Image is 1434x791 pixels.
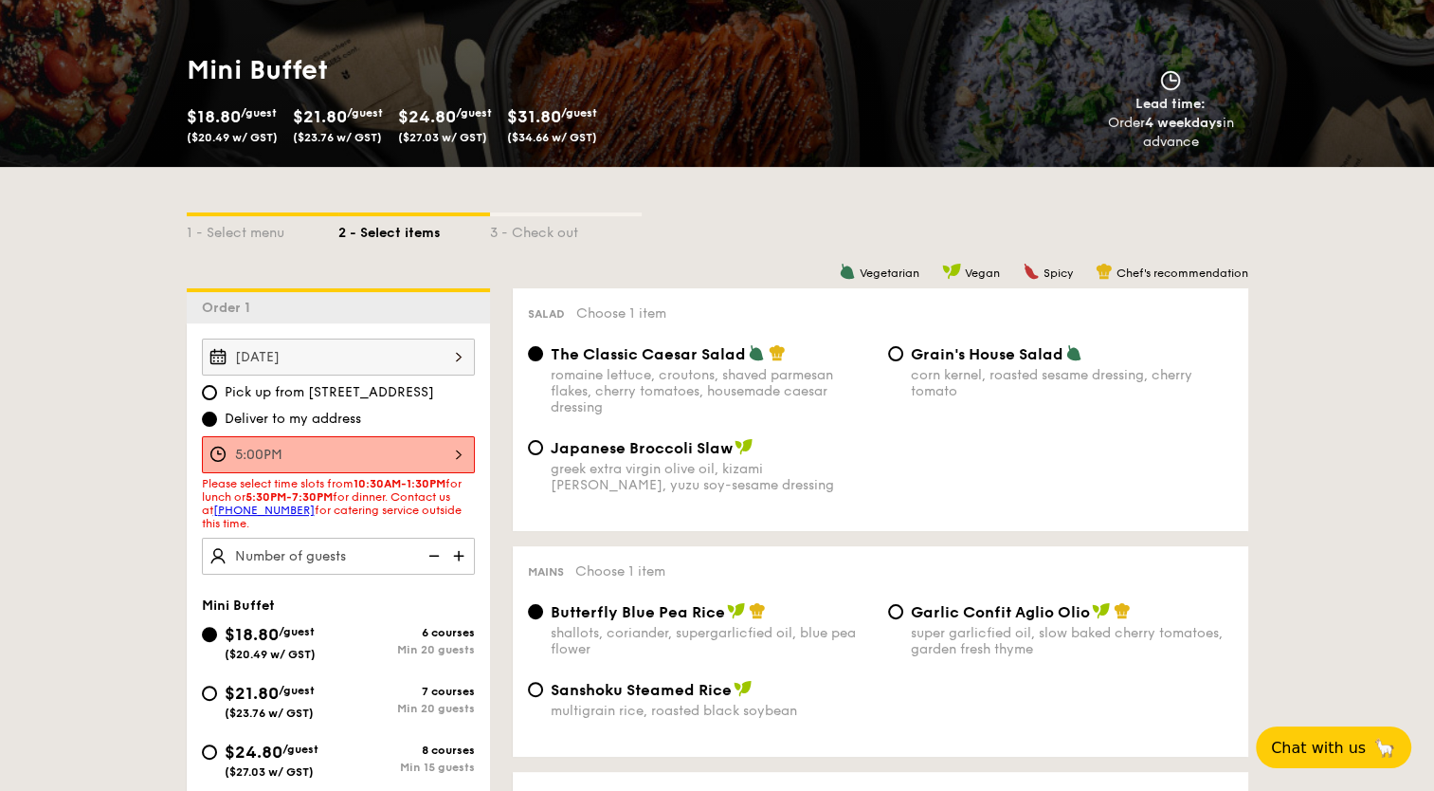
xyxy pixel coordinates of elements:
div: shallots, coriander, supergarlicfied oil, blue pea flower [551,625,873,657]
span: Mains [528,565,564,579]
input: $24.80/guest($27.03 w/ GST)8 coursesMin 15 guests [202,745,217,760]
div: 8 courses [338,744,475,757]
span: Japanese Broccoli Slaw [551,439,733,457]
input: The Classic Caesar Saladromaine lettuce, croutons, shaved parmesan flakes, cherry tomatoes, house... [528,346,543,361]
input: Japanese Broccoli Slawgreek extra virgin olive oil, kizami [PERSON_NAME], yuzu soy-sesame dressing [528,440,543,455]
img: icon-vegetarian.fe4039eb.svg [1065,344,1082,361]
span: Spicy [1044,267,1073,280]
span: ($27.03 w/ GST) [225,765,314,779]
span: Pick up from [STREET_ADDRESS] [225,383,434,402]
input: Pick up from [STREET_ADDRESS] [202,385,217,400]
span: ($34.66 w/ GST) [507,131,597,144]
input: Deliver to my address [202,412,217,427]
img: icon-chef-hat.a58ddaea.svg [1096,263,1113,280]
img: icon-vegan.f8ff3823.svg [1092,602,1111,619]
span: ($20.49 w/ GST) [187,131,278,144]
span: /guest [282,743,318,756]
img: icon-add.58712e84.svg [446,538,475,574]
span: /guest [347,106,383,120]
input: Sanshoku Steamed Ricemultigrain rice, roasted black soybean [528,682,543,697]
span: Choose 1 item [576,305,666,322]
img: icon-vegan.f8ff3823.svg [942,263,961,280]
input: Butterfly Blue Pea Riceshallots, coriander, supergarlicfied oil, blue pea flower [528,604,543,619]
span: $18.80 [225,624,279,645]
span: ($23.76 w/ GST) [225,707,314,720]
span: Chat with us [1271,739,1366,757]
span: Order 1 [202,300,258,316]
div: Min 20 guests [338,643,475,656]
span: Vegan [965,267,1000,280]
div: 7 courses [338,685,475,698]
span: ($23.76 w/ GST) [293,131,382,144]
img: icon-reduce.1d2dbef1.svg [418,538,446,574]
input: Number of guests [202,538,475,575]
button: Chat with us🦙 [1256,727,1411,768]
input: Garlic Confit Aglio Oliosuper garlicfied oil, slow baked cherry tomatoes, garden fresh thyme [888,604,903,619]
input: $18.80/guest($20.49 w/ GST)6 coursesMin 20 guests [202,627,217,642]
span: Lead time: [1135,96,1206,112]
span: $21.80 [225,683,279,704]
div: Min 15 guests [338,761,475,774]
span: $24.80 [398,106,456,127]
span: Choose 1 item [575,563,665,579]
div: Min 20 guests [338,702,475,715]
div: multigrain rice, roasted black soybean [551,703,873,719]
div: 3 - Check out [490,216,642,243]
strong: 4 weekdays [1145,115,1223,131]
div: corn kernel, roasted sesame dressing, cherry tomato [911,367,1233,399]
span: /guest [279,625,315,638]
span: Please select time slots from for lunch or for dinner. Contact us at for catering service outside... [202,477,462,530]
strong: 5:30PM-7:30PM [245,490,333,504]
span: Salad [528,307,565,321]
div: 1 - Select menu [187,216,338,243]
img: icon-vegan.f8ff3823.svg [734,680,753,697]
span: $31.80 [507,106,561,127]
input: Event date [202,339,475,376]
span: $21.80 [293,106,347,127]
span: /guest [279,684,315,697]
span: ($20.49 w/ GST) [225,648,316,661]
div: 6 courses [338,626,475,639]
img: icon-chef-hat.a58ddaea.svg [769,344,786,361]
img: icon-clock.2db775ea.svg [1156,70,1185,91]
img: icon-vegan.f8ff3823.svg [727,602,746,619]
span: Chef's recommendation [1116,267,1248,280]
div: greek extra virgin olive oil, kizami [PERSON_NAME], yuzu soy-sesame dressing [551,461,873,493]
input: $21.80/guest($23.76 w/ GST)7 coursesMin 20 guests [202,686,217,701]
img: icon-vegetarian.fe4039eb.svg [839,263,856,280]
img: icon-chef-hat.a58ddaea.svg [749,602,766,619]
span: Grain's House Salad [911,345,1063,363]
img: icon-spicy.37a8142b.svg [1023,263,1040,280]
span: Deliver to my address [225,410,361,429]
img: icon-vegetarian.fe4039eb.svg [748,344,765,361]
span: Butterfly Blue Pea Rice [551,603,725,621]
h1: Mini Buffet [187,53,710,87]
div: 2 - Select items [338,216,490,243]
span: $18.80 [187,106,241,127]
div: romaine lettuce, croutons, shaved parmesan flakes, cherry tomatoes, housemade caesar dressing [551,367,873,415]
span: Mini Buffet [202,598,275,614]
span: 🦙 [1373,737,1396,759]
span: /guest [561,106,597,120]
span: /guest [241,106,277,120]
span: $24.80 [225,742,282,763]
img: icon-chef-hat.a58ddaea.svg [1114,602,1131,619]
input: Event time [202,436,475,473]
div: Order in advance [1086,114,1256,152]
span: Garlic Confit Aglio Olio [911,603,1090,621]
a: [PHONE_NUMBER] [213,504,315,517]
span: ($27.03 w/ GST) [398,131,487,144]
input: Grain's House Saladcorn kernel, roasted sesame dressing, cherry tomato [888,346,903,361]
span: The Classic Caesar Salad [551,345,746,363]
span: Vegetarian [860,267,919,280]
strong: 10:30AM-1:30PM [354,477,445,490]
img: icon-vegan.f8ff3823.svg [735,438,753,455]
span: Sanshoku Steamed Rice [551,681,732,699]
div: super garlicfied oil, slow baked cherry tomatoes, garden fresh thyme [911,625,1233,657]
span: /guest [456,106,492,120]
